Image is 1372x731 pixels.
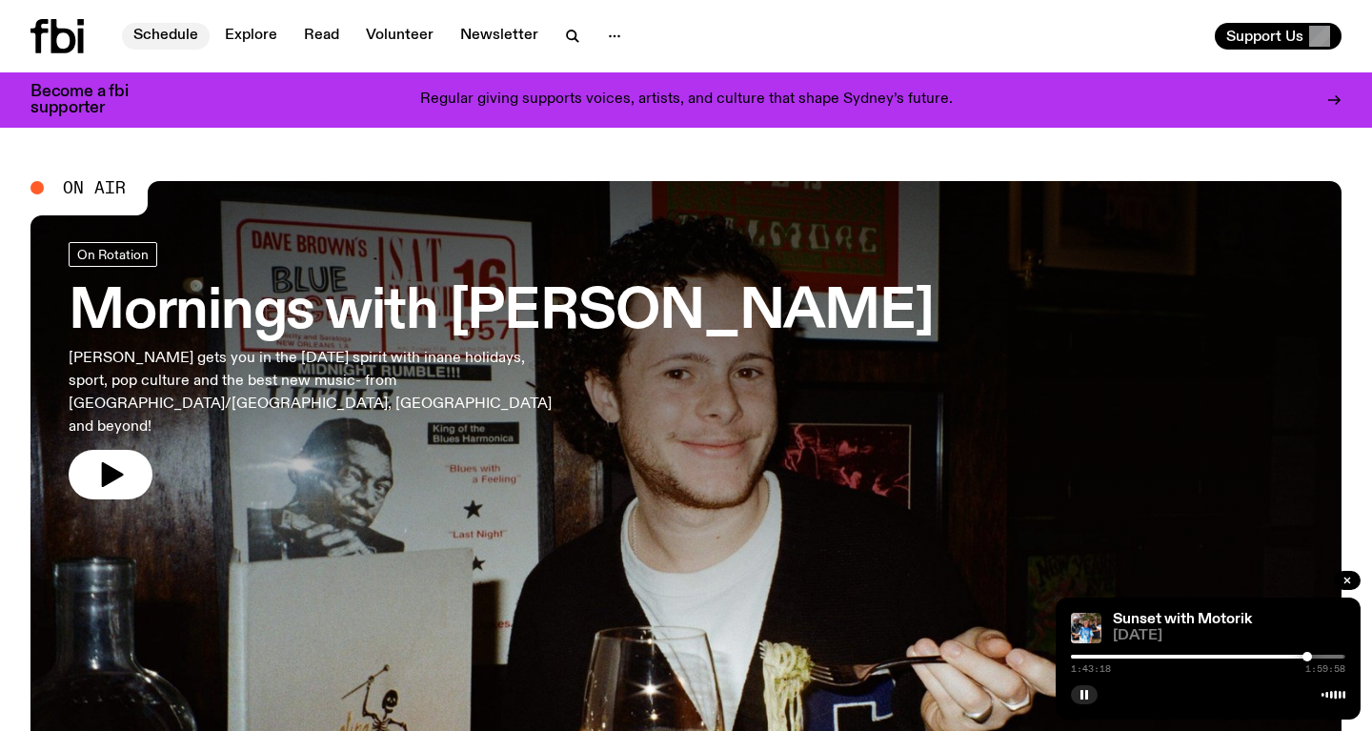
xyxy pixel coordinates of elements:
img: Andrew, Reenie, and Pat stand in a row, smiling at the camera, in dappled light with a vine leafe... [1071,613,1101,643]
a: Mornings with [PERSON_NAME][PERSON_NAME] gets you in the [DATE] spirit with inane holidays, sport... [69,242,934,499]
h3: Mornings with [PERSON_NAME] [69,286,934,339]
span: Support Us [1226,28,1303,45]
a: Explore [213,23,289,50]
span: On Air [63,179,126,196]
a: Sunset with Motorik [1113,612,1252,627]
span: 1:59:58 [1305,664,1345,674]
h3: Become a fbi supporter [30,84,152,116]
span: On Rotation [77,247,149,261]
span: [DATE] [1113,629,1345,643]
span: 1:43:18 [1071,664,1111,674]
a: On Rotation [69,242,157,267]
a: Volunteer [354,23,445,50]
p: [PERSON_NAME] gets you in the [DATE] spirit with inane holidays, sport, pop culture and the best ... [69,347,556,438]
a: Newsletter [449,23,550,50]
a: Schedule [122,23,210,50]
button: Support Us [1215,23,1342,50]
p: Regular giving supports voices, artists, and culture that shape Sydney’s future. [420,91,953,109]
a: Read [293,23,351,50]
